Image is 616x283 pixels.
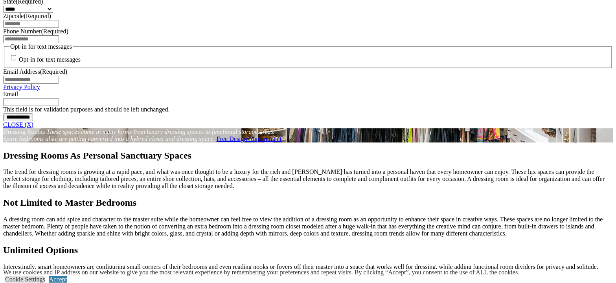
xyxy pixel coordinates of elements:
[3,197,613,208] h2: Not Limited to Master Bedrooms
[3,245,613,256] h2: Unlimited Options
[3,150,613,161] h1: Dressing Rooms As Personal Sanctuary Spaces
[49,276,67,283] a: Accept
[3,168,613,190] p: The trend for dressing rooms is growing at a rapid pace, and what was once thought to be a luxury...
[41,28,68,35] span: (Required)
[3,263,613,278] p: Interestingly, smart homeowners are configuring small corners of their bedrooms and even reading ...
[217,135,281,142] a: Free Design Appointment
[24,13,51,19] span: (Required)
[3,128,275,142] em: These spaces come in many forms from luxury dressing spaces to functional storage areas. Spare be...
[3,128,45,135] span: Dressing Rooms
[3,269,519,276] div: We use cookies and IP address on our website to give you the most relevant experience by remember...
[3,13,51,19] label: Zipcode
[3,121,33,128] a: CLOSE (X)
[3,216,613,237] p: A dressing room can add spice and character to the master suite while the homeowner can feel free...
[40,68,67,75] span: (Required)
[3,28,68,35] label: Phone Number
[9,43,73,50] legend: Opt-in for text messages
[5,276,45,283] a: Cookie Settings
[19,57,81,63] label: Opt-in for text messages
[3,106,613,113] div: This field is for validation purposes and should be left unchanged.
[3,91,18,97] label: Email
[3,84,40,90] a: Privacy Policy
[3,68,67,75] label: Email Address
